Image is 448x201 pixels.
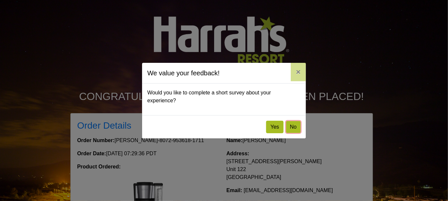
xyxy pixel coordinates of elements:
[147,68,220,78] h5: We value your feedback!
[266,121,283,133] button: Yes
[286,121,301,133] button: No
[296,67,301,76] span: ×
[291,63,306,81] button: Close
[147,89,301,105] p: Would you like to complete a short survey about your experience?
